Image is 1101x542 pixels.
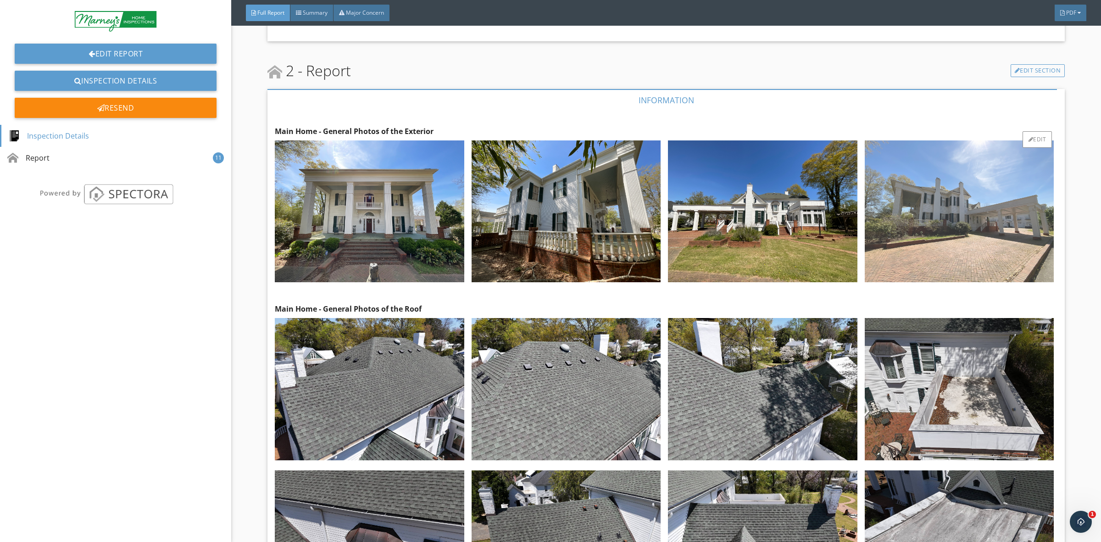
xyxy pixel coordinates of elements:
div: 11 [213,152,224,163]
span: PDF [1066,9,1076,17]
img: photo.jpg [275,140,464,283]
img: data [668,318,857,460]
span: Full Report [257,9,284,17]
div: Report [7,152,50,163]
img: powered_by_spectora_2.png [38,184,175,205]
span: 1 [1089,511,1096,518]
strong: Main Home - General Photos of the Exterior [275,126,434,136]
a: Edit Section [1011,64,1065,77]
strong: Main Home - General Photos of the Roof [275,304,422,314]
iframe: Intercom live chat [1070,511,1092,533]
img: photo.jpg [865,140,1054,283]
img: data [275,318,464,460]
a: Inspection Details [15,71,217,91]
img: photo.jpg [668,140,857,283]
div: Inspection Details [9,130,89,141]
img: data [865,318,1054,460]
span: Summary [303,9,328,17]
span: 2 - Report [267,60,351,82]
span: Major Concern [346,9,384,17]
div: Resend [15,98,217,118]
img: photo.jpg [472,140,661,283]
a: Edit Report [15,44,217,64]
div: Edit [1023,131,1052,148]
img: Marneys.png [72,7,160,33]
img: data [472,318,661,460]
